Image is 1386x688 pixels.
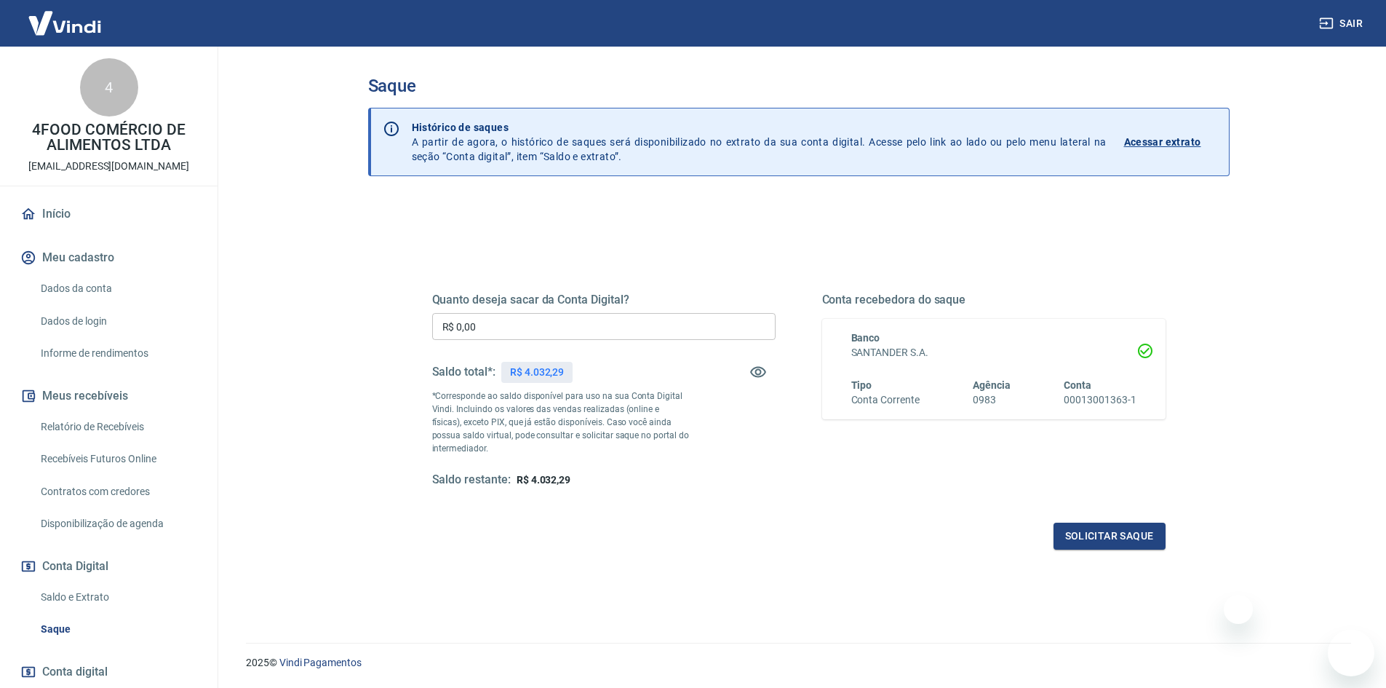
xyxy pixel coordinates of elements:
h3: Saque [368,76,1230,96]
button: Meus recebíveis [17,380,200,412]
span: Banco [851,332,880,344]
a: Conta digital [17,656,200,688]
span: Conta digital [42,662,108,682]
h6: 00013001363-1 [1064,392,1136,408]
p: 4FOOD COMÉRCIO DE ALIMENTOS LTDA [12,122,206,153]
a: Início [17,198,200,230]
span: Tipo [851,379,872,391]
p: Histórico de saques [412,120,1107,135]
h5: Quanto deseja sacar da Conta Digital? [432,293,776,307]
a: Saldo e Extrato [35,582,200,612]
button: Solicitar saque [1054,523,1166,550]
a: Acessar extrato [1124,120,1217,164]
a: Vindi Pagamentos [279,657,362,668]
a: Informe de rendimentos [35,339,200,368]
h5: Conta recebedora do saque [822,293,1166,307]
a: Contratos com credores [35,477,200,507]
button: Conta Digital [17,550,200,582]
a: Dados de login [35,307,200,336]
p: [EMAIL_ADDRESS][DOMAIN_NAME] [28,159,189,174]
h6: 0983 [973,392,1011,408]
h6: Conta Corrente [851,392,920,408]
p: 2025 © [246,655,1351,671]
span: R$ 4.032,29 [517,474,570,486]
span: Conta [1064,379,1091,391]
div: 4 [80,58,138,116]
p: A partir de agora, o histórico de saques será disponibilizado no extrato da sua conta digital. Ac... [412,120,1107,164]
p: *Corresponde ao saldo disponível para uso na sua Conta Digital Vindi. Incluindo os valores das ve... [432,390,690,455]
a: Dados da conta [35,274,200,304]
p: R$ 4.032,29 [510,365,564,380]
img: Vindi [17,1,112,45]
span: Agência [973,379,1011,391]
iframe: Fechar mensagem [1224,595,1253,624]
a: Saque [35,614,200,644]
a: Recebíveis Futuros Online [35,444,200,474]
h5: Saldo restante: [432,472,511,488]
h5: Saldo total*: [432,365,495,379]
iframe: Botão para abrir a janela de mensagens [1328,630,1374,676]
a: Disponibilização de agenda [35,509,200,539]
button: Meu cadastro [17,242,200,274]
h6: SANTANDER S.A. [851,345,1136,360]
button: Sair [1316,10,1369,37]
p: Acessar extrato [1124,135,1201,149]
a: Relatório de Recebíveis [35,412,200,442]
